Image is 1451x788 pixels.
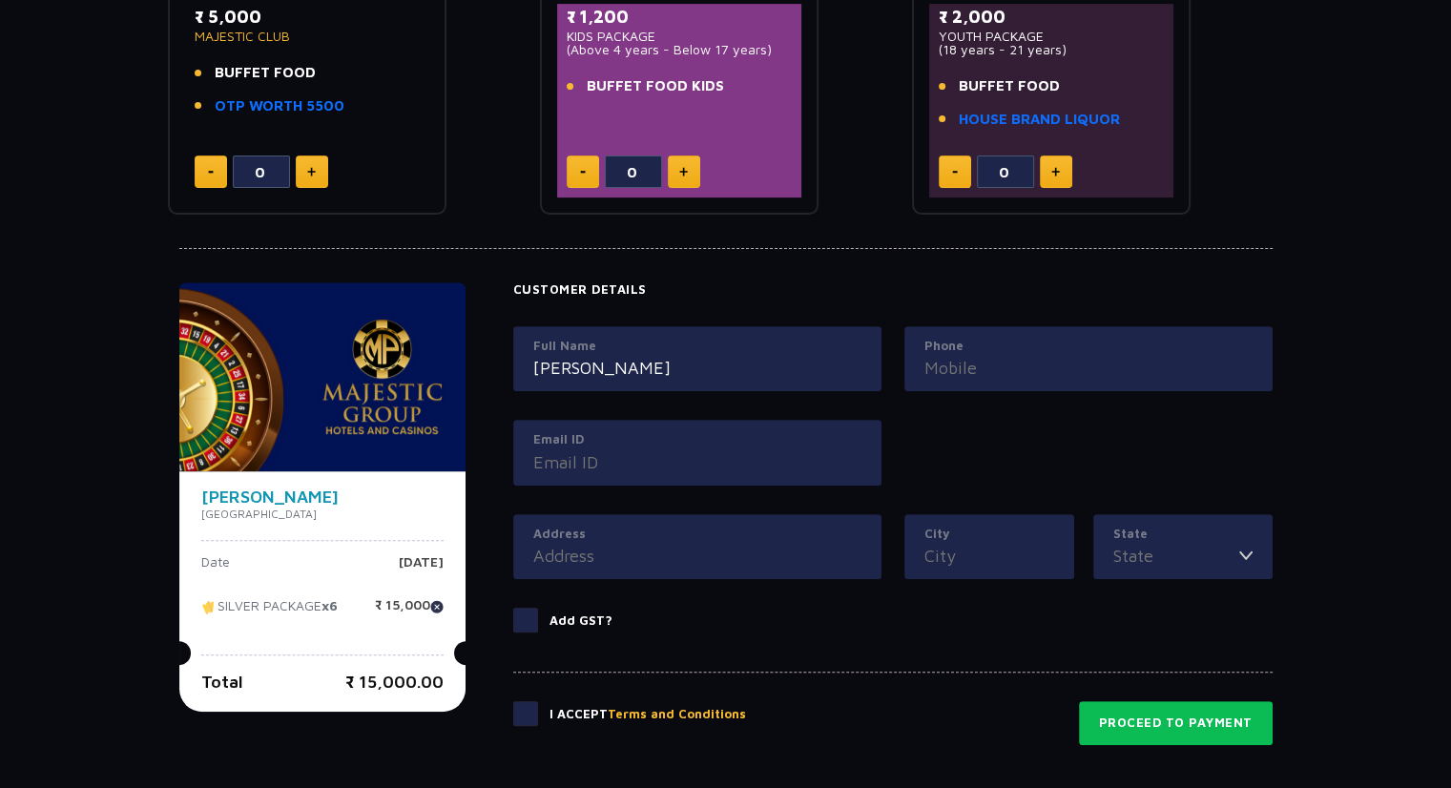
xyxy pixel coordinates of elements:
[201,555,230,584] p: Date
[1239,543,1253,569] img: toggler icon
[345,669,444,695] p: ₹ 15,000.00
[533,337,861,356] label: Full Name
[959,75,1060,97] span: BUFFET FOOD
[567,30,793,43] p: KIDS PACKAGE
[375,598,444,627] p: ₹ 15,000
[549,612,612,631] p: Add GST?
[321,597,338,613] strong: x6
[939,4,1165,30] p: ₹ 2,000
[208,171,214,174] img: minus
[567,43,793,56] p: (Above 4 years - Below 17 years)
[201,506,444,523] p: [GEOGRAPHIC_DATA]
[567,4,793,30] p: ₹ 1,200
[924,525,1054,544] label: City
[179,282,466,471] img: majesticPride-banner
[1113,543,1239,569] input: State
[201,598,338,627] p: SILVER PACKAGE
[1079,701,1273,745] button: Proceed to Payment
[939,43,1165,56] p: (18 years - 21 years)
[201,598,218,615] img: tikcet
[679,167,688,176] img: plus
[215,62,316,84] span: BUFFET FOOD
[939,30,1165,43] p: YOUTH PACKAGE
[1113,525,1253,544] label: State
[513,282,1273,298] h4: Customer Details
[201,669,243,695] p: Total
[952,171,958,174] img: minus
[587,75,724,97] span: BUFFET FOOD KIDS
[924,355,1253,381] input: Mobile
[533,525,861,544] label: Address
[924,543,1054,569] input: City
[399,555,444,584] p: [DATE]
[959,109,1120,131] a: HOUSE BRAND LIQUOR
[533,449,861,475] input: Email ID
[533,543,861,569] input: Address
[195,4,421,30] p: ₹ 5,000
[533,355,861,381] input: Full Name
[201,488,444,506] h4: [PERSON_NAME]
[608,705,746,724] button: Terms and Conditions
[533,430,861,449] label: Email ID
[195,30,421,43] p: MAJESTIC CLUB
[307,167,316,176] img: plus
[549,705,746,724] p: I Accept
[1051,167,1060,176] img: plus
[924,337,1253,356] label: Phone
[215,95,344,117] a: OTP WORTH 5500
[580,171,586,174] img: minus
